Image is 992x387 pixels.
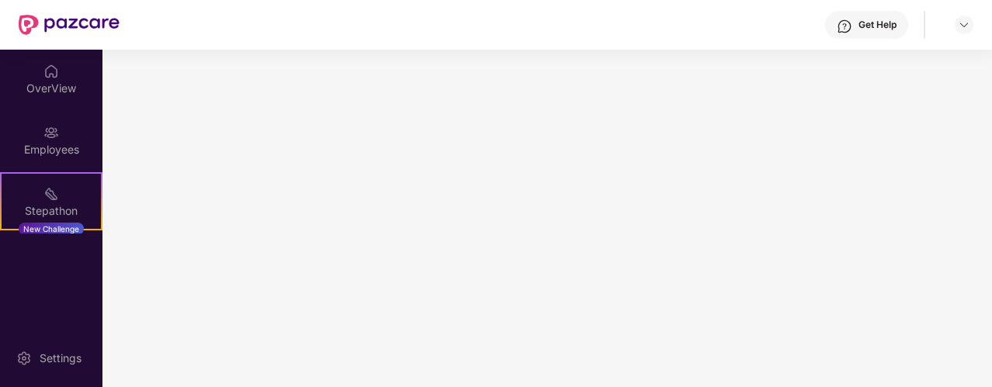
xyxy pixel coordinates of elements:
[19,15,120,35] img: New Pazcare Logo
[16,351,32,366] img: svg+xml;base64,PHN2ZyBpZD0iU2V0dGluZy0yMHgyMCIgeG1sbnM9Imh0dHA6Ly93d3cudzMub3JnLzIwMDAvc3ZnIiB3aW...
[19,223,84,235] div: New Challenge
[43,186,59,202] img: svg+xml;base64,PHN2ZyB4bWxucz0iaHR0cDovL3d3dy53My5vcmcvMjAwMC9zdmciIHdpZHRoPSIyMSIgaGVpZ2h0PSIyMC...
[837,19,852,34] img: svg+xml;base64,PHN2ZyBpZD0iSGVscC0zMngzMiIgeG1sbnM9Imh0dHA6Ly93d3cudzMub3JnLzIwMDAvc3ZnIiB3aWR0aD...
[958,19,970,31] img: svg+xml;base64,PHN2ZyBpZD0iRHJvcGRvd24tMzJ4MzIiIHhtbG5zPSJodHRwOi8vd3d3LnczLm9yZy8yMDAwL3N2ZyIgd2...
[43,125,59,140] img: svg+xml;base64,PHN2ZyBpZD0iRW1wbG95ZWVzIiB4bWxucz0iaHR0cDovL3d3dy53My5vcmcvMjAwMC9zdmciIHdpZHRoPS...
[2,203,101,219] div: Stepathon
[35,351,86,366] div: Settings
[43,64,59,79] img: svg+xml;base64,PHN2ZyBpZD0iSG9tZSIgeG1sbnM9Imh0dHA6Ly93d3cudzMub3JnLzIwMDAvc3ZnIiB3aWR0aD0iMjAiIG...
[858,19,897,31] div: Get Help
